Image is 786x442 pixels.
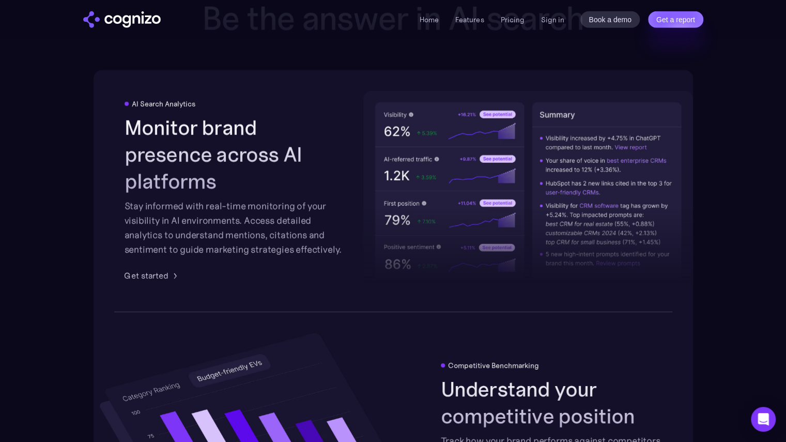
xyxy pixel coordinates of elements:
a: Get started [125,269,181,282]
a: home [83,11,161,28]
div: AI Search Analytics [132,100,195,108]
a: Sign in [541,13,564,26]
a: Features [455,15,484,24]
img: cognizo logo [83,11,161,28]
img: AI visibility metrics performance insights [363,91,693,291]
div: Get started [125,269,168,282]
a: Get a report [648,11,703,28]
a: Pricing [500,15,524,24]
div: Competitive Benchmarking [448,361,539,370]
div: Open Intercom Messenger [751,407,776,432]
h2: Monitor brand presence across AI platforms [125,114,346,195]
a: Book a demo [580,11,640,28]
h2: Understand your competitive position [441,376,662,430]
a: Home [420,15,439,24]
div: Stay informed with real-time monitoring of your visibility in AI environments. Access detailed an... [125,199,346,257]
